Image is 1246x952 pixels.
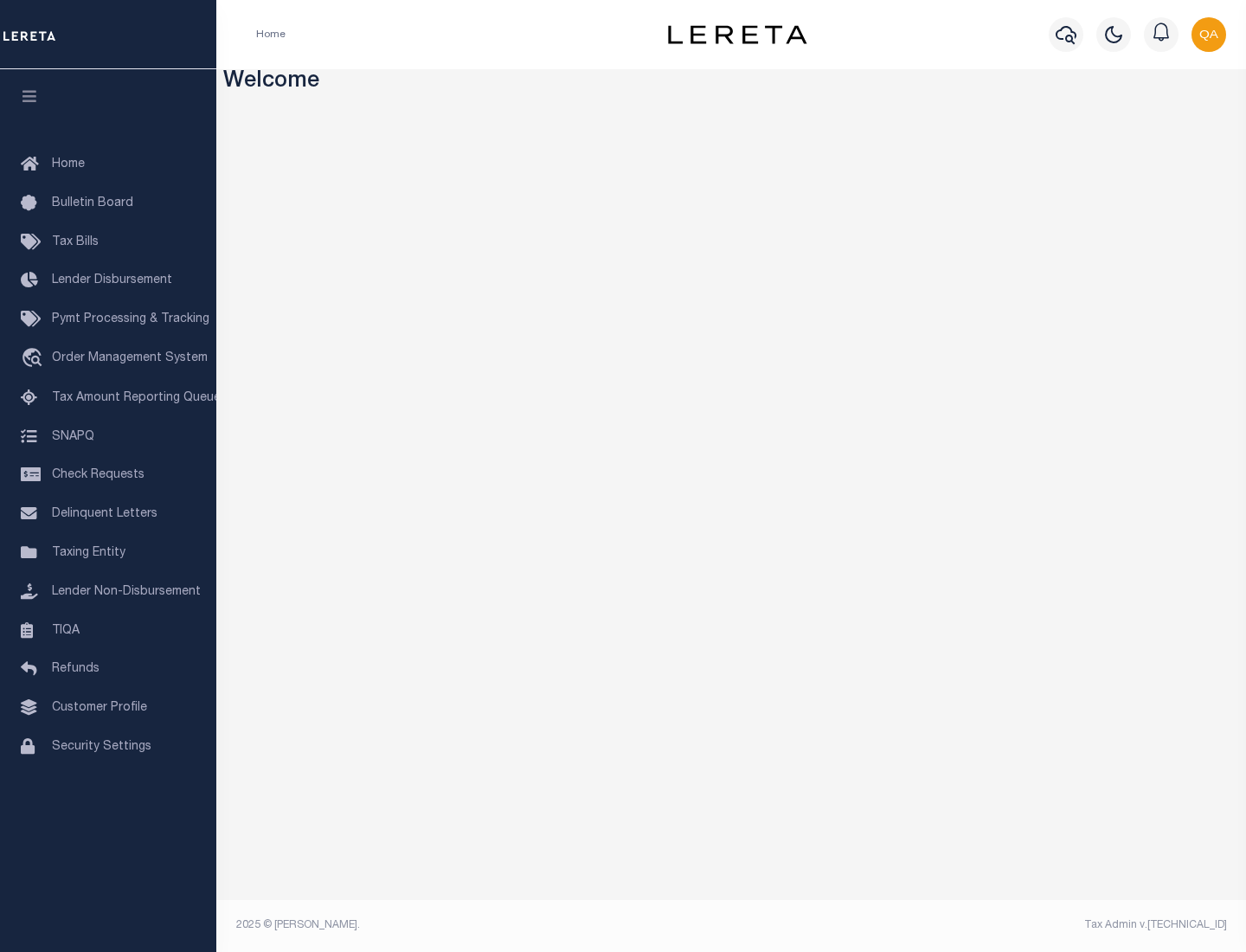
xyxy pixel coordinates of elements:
span: Delinquent Letters [52,508,157,520]
span: Bulletin Board [52,197,133,209]
li: Home [256,27,286,42]
span: SNAPQ [52,430,94,442]
span: Pymt Processing & Tracking [52,313,209,325]
h3: Welcome [223,69,1240,96]
div: 2025 © [PERSON_NAME]. [223,917,732,933]
span: Home [52,158,85,170]
span: Check Requests [52,469,145,481]
span: Customer Profile [52,702,147,714]
img: logo-dark.svg [668,25,806,44]
span: Security Settings [52,741,151,753]
div: Tax Admin v.[TECHNICAL_ID] [744,917,1227,933]
span: Taxing Entity [52,547,125,559]
img: svg+xml;base64,PHN2ZyB4bWxucz0iaHR0cDovL3d3dy53My5vcmcvMjAwMC9zdmciIHBvaW50ZXItZXZlbnRzPSJub25lIi... [1191,17,1226,52]
span: Lender Disbursement [52,274,172,286]
span: TIQA [52,624,80,636]
span: Tax Bills [52,236,99,248]
span: Lender Non-Disbursement [52,586,201,598]
span: Tax Amount Reporting Queue [52,392,221,404]
span: Order Management System [52,352,208,364]
span: Refunds [52,663,100,675]
i: travel_explore [21,348,48,370]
